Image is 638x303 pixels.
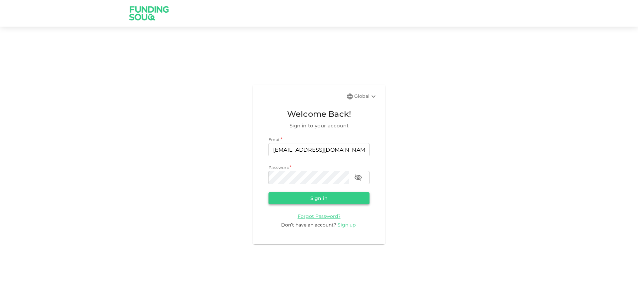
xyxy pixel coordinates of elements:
[298,213,341,219] a: Forgot Password?
[281,222,336,228] span: Don’t have an account?
[268,143,370,156] input: email
[338,222,356,228] span: Sign up
[268,192,370,204] button: Sign in
[268,122,370,130] span: Sign in to your account
[354,92,377,100] div: Global
[268,108,370,120] span: Welcome Back!
[268,165,289,170] span: Password
[268,171,349,184] input: password
[268,137,280,142] span: Email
